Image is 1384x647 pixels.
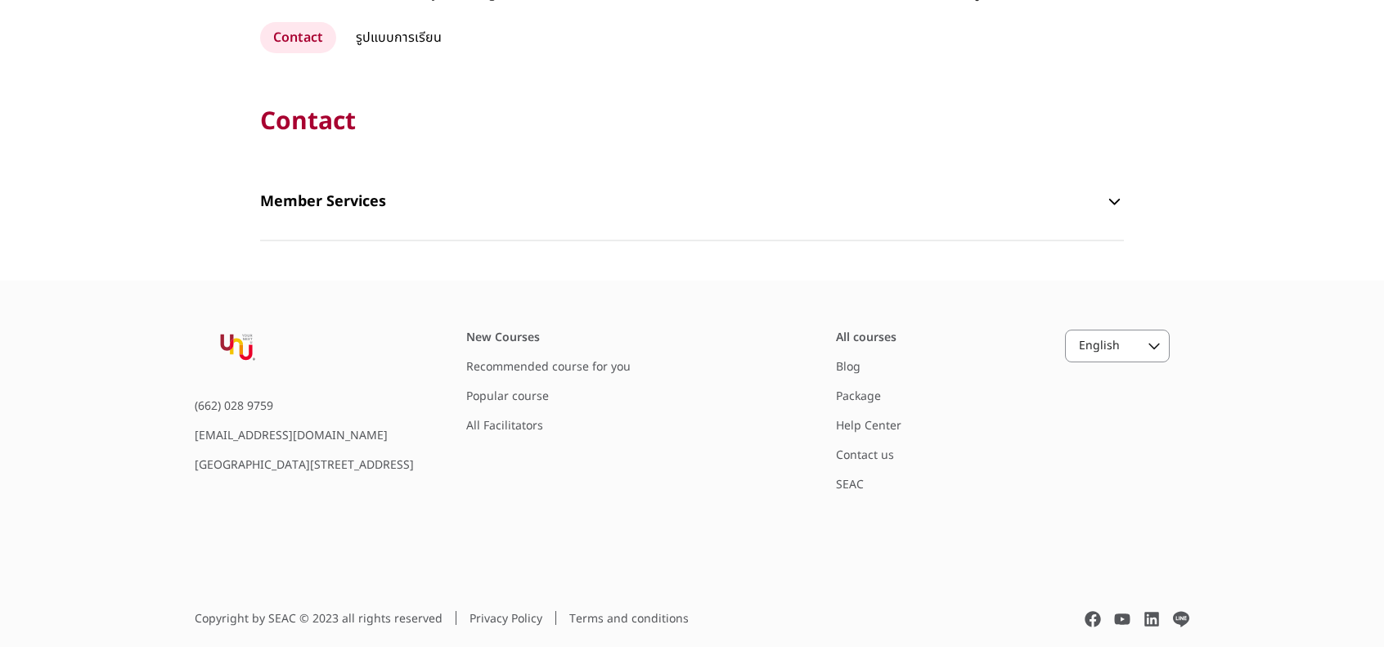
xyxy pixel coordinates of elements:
p: Contact [260,22,336,53]
img: YourNextU Logo [195,330,280,367]
p: Contact [260,106,1124,138]
span: Copyright by SEAC © 2023 all rights reserved [195,611,443,627]
div: New Courses [466,330,663,346]
p: Member Services [260,177,1105,227]
a: Package [836,388,881,405]
div: English [1079,338,1126,354]
div: (662) 028 9759 [195,398,414,415]
a: Help Center [836,417,901,434]
p: รูปแบบการเรียน [343,22,455,53]
a: Blog [836,358,861,375]
button: Member Services [260,177,1124,227]
a: SEAC [836,476,864,493]
a: Contact us [836,447,894,464]
a: Recommended course for you [466,358,631,375]
div: [EMAIL_ADDRESS][DOMAIN_NAME] [195,428,414,444]
div: [GEOGRAPHIC_DATA][STREET_ADDRESS] [195,457,414,474]
a: All courses [836,329,896,346]
a: All Facilitators [466,417,543,434]
a: Terms and conditions [569,611,689,627]
a: Popular course [466,388,549,405]
a: Privacy Policy [470,611,542,627]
